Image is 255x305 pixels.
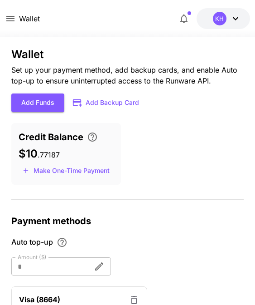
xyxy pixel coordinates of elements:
[83,132,101,143] button: Enter your card details and choose an Auto top-up amount to avoid service interruptions. We'll au...
[11,64,244,86] p: Set up your payment method, add backup cards, and enable Auto top-up to ensure uninterrupted acce...
[64,94,149,112] button: Add Backup Card
[213,12,226,25] div: KH
[197,8,250,29] button: $10.77187KH
[11,214,244,228] p: Payment methods
[53,237,71,248] button: Enable Auto top-up to ensure uninterrupted service. We'll automatically bill the chosen amount wh...
[11,236,53,247] span: Auto top-up
[19,164,114,178] button: Make a one-time, non-recurring payment
[19,294,60,305] p: Visa (8664)
[19,147,38,160] span: $10
[19,13,40,24] nav: breadcrumb
[11,48,244,61] h3: Wallet
[18,253,47,261] label: Amount ($)
[11,93,64,112] button: Add Funds
[19,130,83,144] span: Credit Balance
[38,150,60,159] span: . 77187
[19,13,40,24] a: Wallet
